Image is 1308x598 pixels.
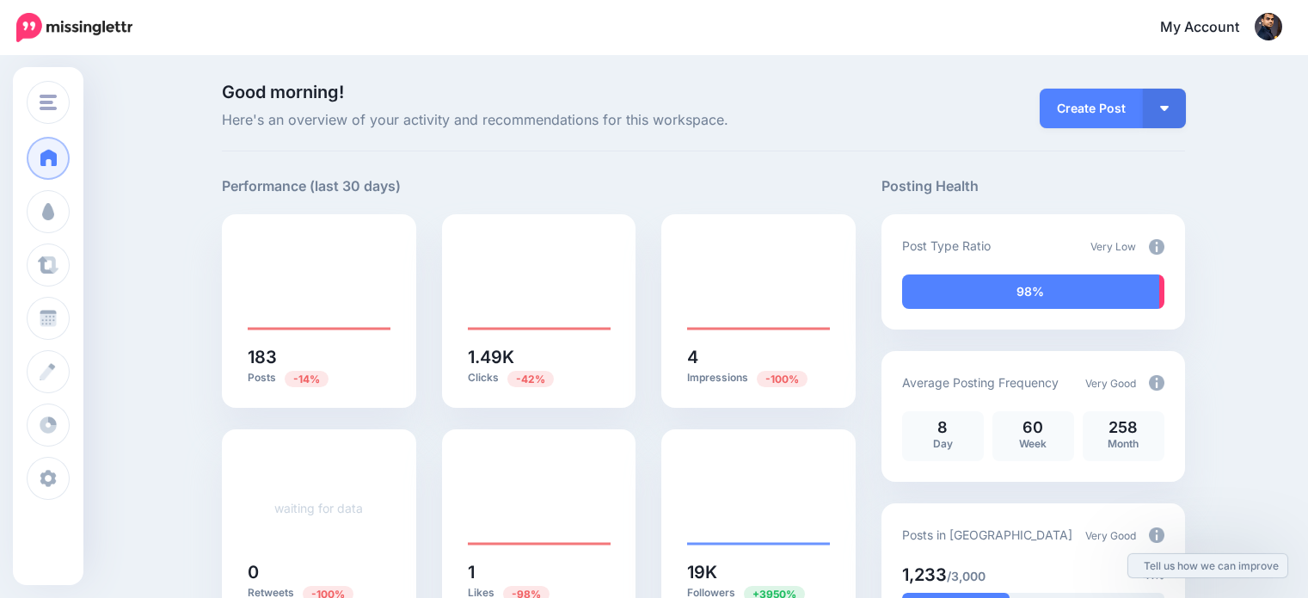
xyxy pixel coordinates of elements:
[1143,7,1282,49] a: My Account
[1108,437,1139,450] span: Month
[947,569,986,583] span: /3,000
[933,437,953,450] span: Day
[1091,420,1156,435] p: 258
[911,420,975,435] p: 8
[468,370,611,386] p: Clicks
[1085,529,1136,542] span: Very Good
[902,236,991,256] p: Post Type Ratio
[1149,527,1164,543] img: info-circle-grey.png
[902,525,1072,545] p: Posts in [GEOGRAPHIC_DATA]
[1159,274,1164,309] div: 2% of your posts in the last 30 days have been from Curated content
[222,109,856,132] span: Here's an overview of your activity and recommendations for this workspace.
[468,564,611,581] h5: 1
[222,82,344,102] span: Good morning!
[757,371,808,387] span: Previous period: 934
[1160,106,1169,111] img: arrow-down-white.png
[16,13,132,42] img: Missinglettr
[902,274,1159,309] div: 98% of your posts in the last 30 days have been from Drip Campaigns
[1019,437,1047,450] span: Week
[1085,377,1136,390] span: Very Good
[1149,239,1164,255] img: info-circle-grey.png
[40,95,57,110] img: menu.png
[687,348,830,366] h5: 4
[285,371,329,387] span: Previous period: 214
[507,371,554,387] span: Previous period: 2.58K
[248,348,390,366] h5: 183
[1001,420,1065,435] p: 60
[881,176,1185,197] h5: Posting Health
[687,564,830,581] h5: 19K
[902,373,1059,392] p: Average Posting Frequency
[1128,554,1287,577] a: Tell us how we can improve
[902,564,947,585] span: 1,233
[248,564,390,581] h5: 0
[248,370,390,386] p: Posts
[222,176,401,197] h5: Performance (last 30 days)
[1040,89,1143,128] a: Create Post
[274,501,363,515] a: waiting for data
[468,348,611,366] h5: 1.49K
[1090,240,1136,253] span: Very Low
[1149,375,1164,391] img: info-circle-grey.png
[687,370,830,386] p: Impressions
